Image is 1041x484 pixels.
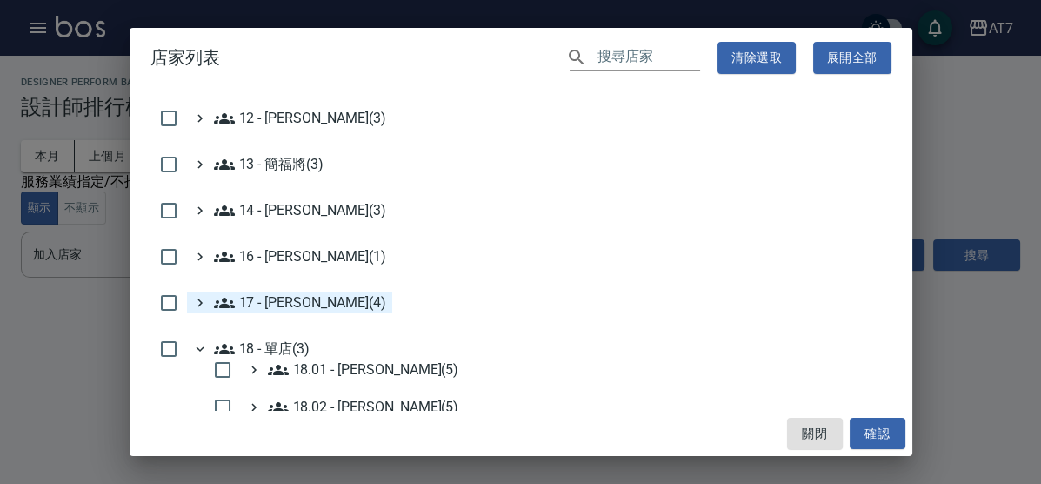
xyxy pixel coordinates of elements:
button: 關閉 [787,418,843,450]
input: 搜尋店家 [597,45,700,71]
button: 確認 [850,418,905,450]
button: 展開全部 [813,42,891,74]
span: 13 - 簡福將(3) [214,154,324,175]
span: 14 - [PERSON_NAME](3) [214,200,386,221]
span: 18 - 單店(3) [214,339,310,360]
h2: 店家列表 [130,28,912,88]
span: 18.01 - [PERSON_NAME](5) [268,360,459,380]
span: 17 - [PERSON_NAME](4) [214,292,386,313]
span: 12 - [PERSON_NAME](3) [214,108,386,129]
button: 清除選取 [717,42,796,74]
span: 18.02 - [PERSON_NAME](5) [268,397,459,418]
span: 16 - [PERSON_NAME](1) [214,246,386,267]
